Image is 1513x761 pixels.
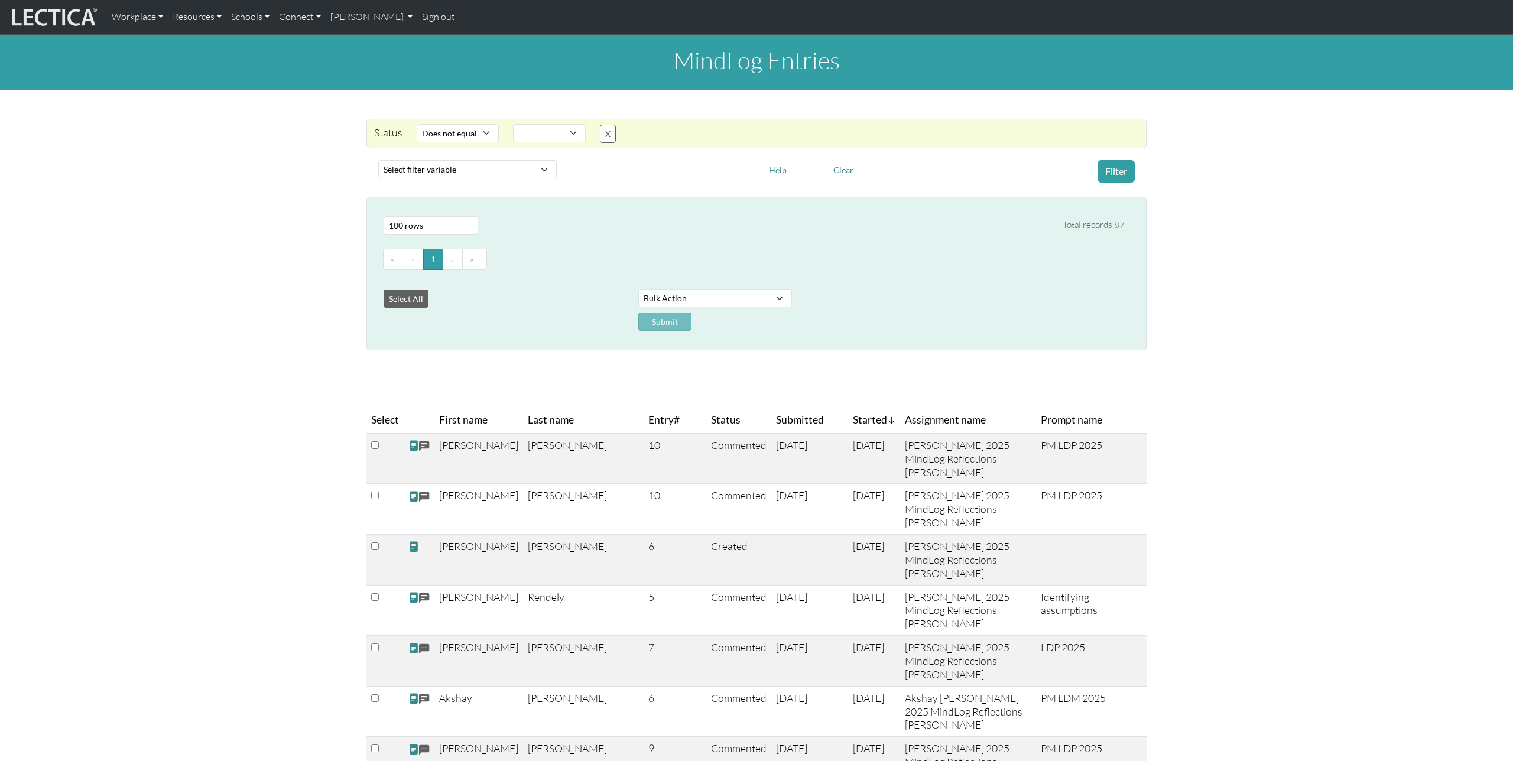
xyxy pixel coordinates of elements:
[1036,636,1147,687] td: LDP 2025
[706,636,771,687] td: Commented
[771,433,848,484] td: [DATE]
[434,686,523,737] td: Akshay
[523,535,644,586] td: [PERSON_NAME]
[1036,433,1147,484] td: PM LDP 2025
[900,686,1036,737] td: Akshay [PERSON_NAME] 2025 MindLog Reflections [PERSON_NAME]
[848,585,900,636] td: [DATE]
[408,692,419,705] span: view
[644,433,706,484] td: 10
[523,484,644,535] td: [PERSON_NAME]
[523,585,644,636] td: Rendely
[419,642,430,655] span: comments
[848,407,900,434] th: Started
[644,636,706,687] td: 7
[434,585,523,636] td: [PERSON_NAME]
[706,686,771,737] td: Commented
[408,642,419,654] span: view
[900,585,1036,636] td: [PERSON_NAME] 2025 MindLog Reflections [PERSON_NAME]
[408,743,419,756] span: view
[771,484,848,535] td: [DATE]
[274,5,326,30] a: Connect
[419,591,430,605] span: comments
[9,6,98,28] img: lecticalive
[764,162,792,175] a: Help
[1036,585,1147,636] td: Identifying assumptions
[1063,218,1125,233] div: Total records 87
[706,433,771,484] td: Commented
[419,692,430,706] span: comments
[523,636,644,687] td: [PERSON_NAME]
[900,636,1036,687] td: [PERSON_NAME] 2025 MindLog Reflections [PERSON_NAME]
[900,484,1036,535] td: [PERSON_NAME] 2025 MindLog Reflections [PERSON_NAME]
[434,433,523,484] td: [PERSON_NAME]
[1041,412,1102,428] span: Prompt name
[408,440,419,452] span: view
[771,585,848,636] td: [DATE]
[408,541,419,553] span: view
[644,686,706,737] td: 6
[107,5,168,30] a: Workplace
[900,535,1036,586] td: [PERSON_NAME] 2025 MindLog Reflections [PERSON_NAME]
[900,433,1036,484] td: [PERSON_NAME] 2025 MindLog Reflections [PERSON_NAME]
[711,412,741,428] span: Status
[434,535,523,586] td: [PERSON_NAME]
[644,535,706,586] td: 6
[644,585,706,636] td: 5
[648,412,702,428] span: Entry#
[408,490,419,503] span: view
[367,124,410,143] div: Status
[434,484,523,535] td: [PERSON_NAME]
[384,290,428,308] button: Select All
[764,161,792,179] button: Help
[384,249,1125,270] ul: Pagination
[771,686,848,737] td: [DATE]
[366,407,404,434] th: Select
[848,484,900,535] td: [DATE]
[1036,686,1147,737] td: PM LDM 2025
[848,535,900,586] td: [DATE]
[600,125,616,143] button: X
[423,249,443,270] button: Go to page 1
[706,484,771,535] td: Commented
[771,636,848,687] td: [DATE]
[226,5,274,30] a: Schools
[523,686,644,737] td: [PERSON_NAME]
[1036,484,1147,535] td: PM LDP 2025
[168,5,226,30] a: Resources
[848,433,900,484] td: [DATE]
[326,5,417,30] a: [PERSON_NAME]
[419,743,430,757] span: comments
[1098,160,1135,183] button: Filter
[434,636,523,687] td: [PERSON_NAME]
[408,591,419,604] span: view
[644,484,706,535] td: 10
[419,490,430,504] span: comments
[905,412,986,428] span: Assignment name
[439,412,488,428] span: First name
[523,433,644,484] td: [PERSON_NAME]
[417,5,460,30] a: Sign out
[706,585,771,636] td: Commented
[419,440,430,453] span: comments
[706,535,771,586] td: Created
[523,407,644,434] th: Last name
[776,412,824,428] span: Submitted
[828,161,859,179] button: Clear
[848,636,900,687] td: [DATE]
[848,686,900,737] td: [DATE]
